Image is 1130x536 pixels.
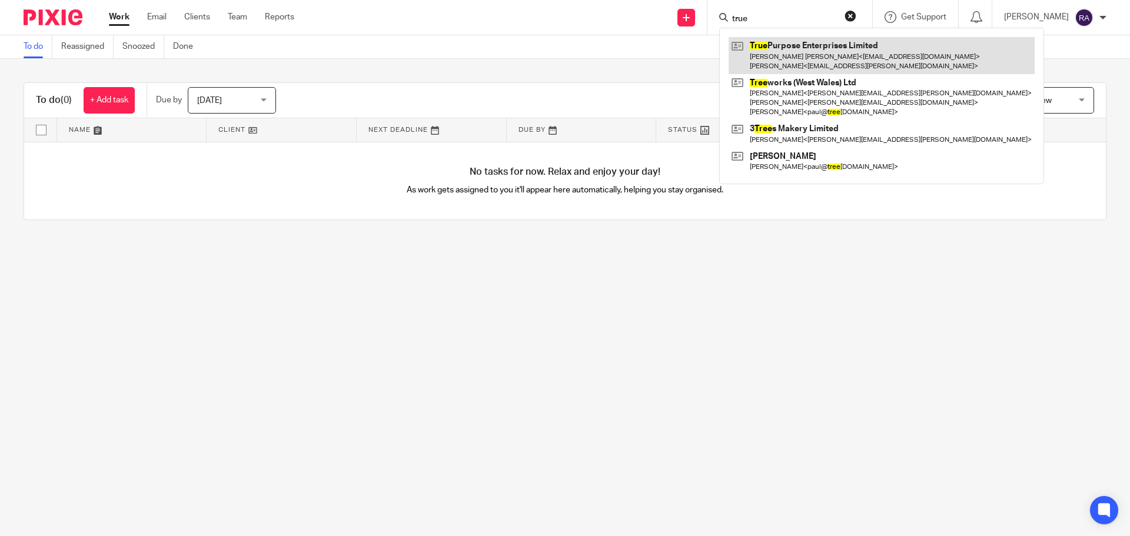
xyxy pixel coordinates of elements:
p: [PERSON_NAME] [1004,11,1069,23]
span: Get Support [901,13,946,21]
a: Reassigned [61,35,114,58]
a: To do [24,35,52,58]
a: Email [147,11,167,23]
a: Clients [184,11,210,23]
a: Done [173,35,202,58]
a: Reports [265,11,294,23]
h1: To do [36,94,72,106]
img: Pixie [24,9,82,25]
input: Search [731,14,837,25]
p: Due by [156,94,182,106]
a: Snoozed [122,35,164,58]
img: svg%3E [1075,8,1094,27]
span: [DATE] [197,96,222,105]
h4: No tasks for now. Relax and enjoy your day! [24,166,1106,178]
a: Team [228,11,247,23]
span: (0) [61,95,72,105]
p: As work gets assigned to you it'll appear here automatically, helping you stay organised. [295,184,836,196]
button: Clear [845,10,856,22]
a: Work [109,11,129,23]
a: + Add task [84,87,135,114]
